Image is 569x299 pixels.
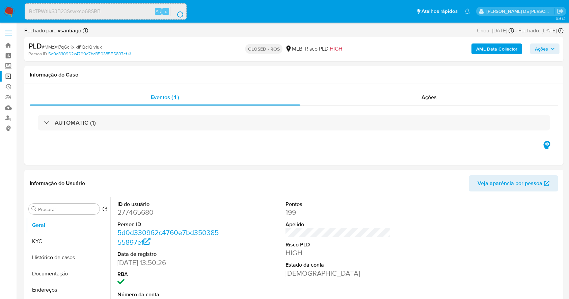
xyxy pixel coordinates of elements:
dt: Risco PLD [286,241,391,248]
h1: Informação do Caso [30,71,558,78]
span: Atalhos rápidos [422,8,458,15]
button: search-icon [170,7,184,16]
button: KYC [26,233,110,249]
dt: Person ID [117,221,223,228]
b: Person ID [28,51,47,57]
dd: [DEMOGRAPHIC_DATA] [286,269,391,278]
span: Ações [422,93,437,101]
dt: Número da conta [117,291,223,298]
button: Endereços [26,282,110,298]
a: Sair [557,8,564,15]
dd: [DATE] 13:50:26 [117,258,223,267]
span: Ações [535,43,548,54]
span: - [515,27,517,34]
dd: HIGH [286,248,391,258]
span: Risco PLD: [305,45,342,53]
span: Fechado para [24,27,81,34]
dt: Pontos [286,201,391,208]
button: Retornar ao pedido padrão [102,206,108,214]
b: PLD [28,40,42,51]
input: Procurar [38,206,97,212]
button: Histórico de casos [26,249,110,266]
h1: Informação do Usuário [30,180,85,187]
button: Ações [530,43,560,54]
span: s [165,8,167,14]
div: AUTOMATIC (1) [38,115,550,130]
div: MLB [285,45,302,53]
span: HIGH [330,45,342,53]
a: 5d0d330962c4760e7bd35038555897ef [48,51,131,57]
dt: Data de registro [117,250,223,258]
span: # MMzX17qGcKxIkIFQclQIvluk [42,43,102,50]
a: Notificações [464,8,470,14]
dd: 199 [286,208,391,217]
button: Procurar [31,206,37,212]
span: Alt [156,8,161,14]
dd: 277465680 [117,208,223,217]
dt: Estado da conta [286,261,391,269]
button: Geral [26,217,110,233]
span: Veja aparência por pessoa [478,175,542,191]
b: AML Data Collector [476,43,517,54]
button: AML Data Collector [471,43,522,54]
dt: Apelido [286,221,391,228]
div: Fechado: [DATE] [518,27,564,34]
p: CLOSED - ROS [245,44,282,54]
button: Documentação [26,266,110,282]
b: vsantiago [56,27,81,34]
p: patricia.varelo@mercadopago.com.br [487,8,555,14]
input: Pesquise usuários ou casos... [25,7,186,16]
h3: AUTOMATIC (1) [55,119,96,126]
div: Criou: [DATE] [477,27,514,34]
button: Veja aparência por pessoa [469,175,558,191]
dt: RBA [117,271,223,278]
span: Eventos ( 1 ) [151,93,179,101]
a: 5d0d330962c4760e7bd35038555897ef [117,228,219,247]
dt: ID do usuário [117,201,223,208]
